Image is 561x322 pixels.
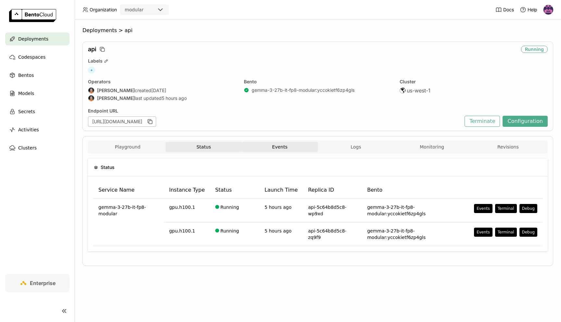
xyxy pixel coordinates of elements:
span: gemma-3-27b-it-fp8-modular [98,204,159,217]
div: Running [521,46,548,53]
span: api [88,46,96,53]
th: Status [210,182,259,199]
td: Running [210,222,259,246]
img: logo [9,9,56,22]
span: api [125,27,132,34]
a: Deployments [5,32,69,45]
div: created [88,87,236,94]
button: Debug [519,204,537,213]
button: Playground [90,142,166,152]
button: Revisions [470,142,546,152]
span: 5 hours ago [265,205,292,210]
button: Terminal [495,228,517,237]
a: Codespaces [5,51,69,64]
strong: [PERSON_NAME] [97,95,135,101]
td: gemma-3-27b-it-fp8-modular:yccokietf6zp4gls [362,222,469,246]
a: Enterprise [5,274,69,292]
span: + [88,66,95,74]
button: Events [474,228,492,237]
th: Service Name [93,182,164,199]
strong: [PERSON_NAME] [97,88,135,93]
div: modular [125,6,143,13]
div: Help [520,6,537,13]
td: api-5c64b8d5c8-zq9f9 [303,222,362,246]
nav: Breadcrumbs navigation [82,27,553,34]
th: Instance Type [164,182,210,199]
div: Labels [88,58,548,64]
a: Secrets [5,105,69,118]
span: Docs [503,7,514,13]
input: Selected modular. [144,7,145,13]
th: Bento [362,182,469,199]
span: Clusters [18,144,37,152]
div: last updated [88,95,236,101]
span: Organization [90,7,117,13]
span: Models [18,89,34,97]
button: Configuration [503,116,548,127]
div: Bento [244,79,392,85]
img: Goldie Gadde [543,5,553,15]
span: Codespaces [18,53,45,61]
span: [DATE] [151,88,166,93]
span: 5 hours ago [162,95,187,101]
span: Secrets [18,108,35,115]
span: Deployments [18,35,48,43]
span: Status [101,164,115,171]
div: Operators [88,79,236,85]
a: Activities [5,123,69,136]
span: Deployments [82,27,117,34]
button: Debug [519,228,537,237]
a: Clusters [5,141,69,154]
a: Bentos [5,69,69,82]
span: Logs [351,144,361,150]
button: Events [242,142,318,152]
div: [URL][DOMAIN_NAME] [88,116,156,127]
div: Events [477,206,490,211]
th: Launch Time [259,182,303,199]
button: Terminate [465,116,500,127]
span: us-west-1 [407,87,430,94]
span: Bentos [18,71,34,79]
span: Activities [18,126,39,134]
button: Monitoring [394,142,470,152]
span: > [117,27,125,34]
a: Models [5,87,69,100]
span: 5 hours ago [265,228,292,233]
button: Terminal [495,204,517,213]
td: gpu.h100.1 [164,222,210,246]
td: api-5c64b8d5c8-wp9xd [303,199,362,222]
a: gemma-3-27b-it-fp8-modular:yccokietf6zp4gls [252,87,355,93]
img: Sean Sheng [88,95,94,101]
span: Help [528,7,537,13]
img: Sean Sheng [88,88,94,93]
td: Running [210,199,259,222]
td: gemma-3-27b-it-fp8-modular:yccokietf6zp4gls [362,199,469,222]
td: gpu.h100.1 [164,199,210,222]
button: Status [166,142,242,152]
div: Cluster [400,79,548,85]
a: Docs [495,6,514,13]
div: Endpoint URL [88,108,461,114]
span: Enterprise [30,280,56,286]
div: Events [477,230,490,235]
button: Events [474,204,492,213]
th: Replica ID [303,182,362,199]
